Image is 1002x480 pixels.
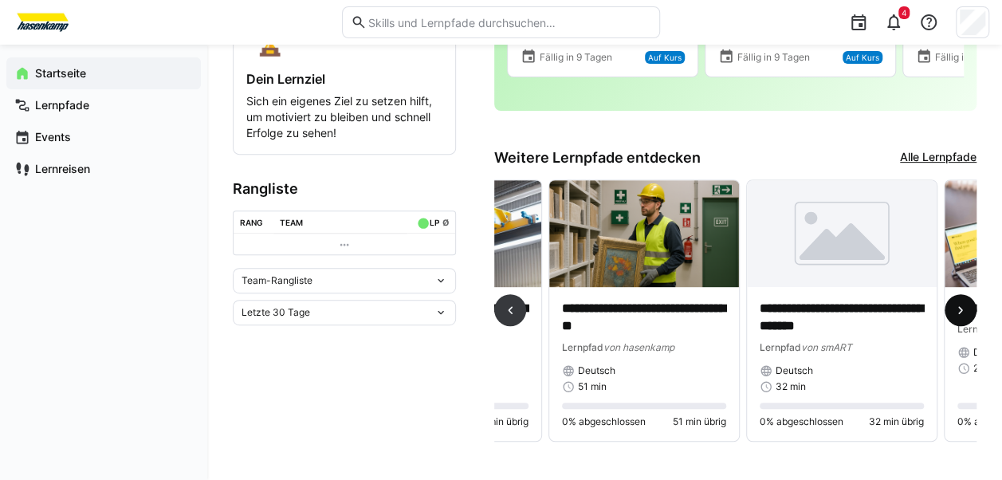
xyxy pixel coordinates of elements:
[562,415,646,428] span: 0% abgeschlossen
[737,51,810,64] span: Fällig in 9 Tagen
[776,380,806,393] span: 32 min
[747,180,937,287] img: image
[846,53,879,62] span: Auf Kurs
[900,149,976,167] a: Alle Lernpfade
[540,51,612,64] span: Fällig in 9 Tagen
[957,323,999,335] span: Lernpfad
[760,341,801,353] span: Lernpfad
[869,415,924,428] span: 32 min übrig
[801,341,852,353] span: von smART
[673,415,726,428] span: 51 min übrig
[776,364,813,377] span: Deutsch
[494,149,701,167] h3: Weitere Lernpfade entdecken
[240,218,263,227] div: Rang
[578,364,615,377] span: Deutsch
[246,93,442,141] p: Sich ein eigenes Ziel zu setzen hilft, um motiviert zu bleiben und schnell Erfolge zu sehen!
[475,415,529,428] span: 15 min übrig
[442,214,449,228] a: ø
[578,380,607,393] span: 51 min
[233,180,456,198] h3: Rangliste
[242,274,312,287] span: Team-Rangliste
[246,71,442,87] h4: Dein Lernziel
[603,341,674,353] span: von hasenkamp
[367,15,651,30] input: Skills und Lernpfade durchsuchen…
[242,306,310,319] span: Letzte 30 Tage
[430,218,439,227] div: LP
[562,341,603,353] span: Lernpfad
[648,53,682,62] span: Auf Kurs
[902,8,906,18] span: 4
[549,180,739,287] img: image
[760,415,843,428] span: 0% abgeschlossen
[280,218,303,227] div: Team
